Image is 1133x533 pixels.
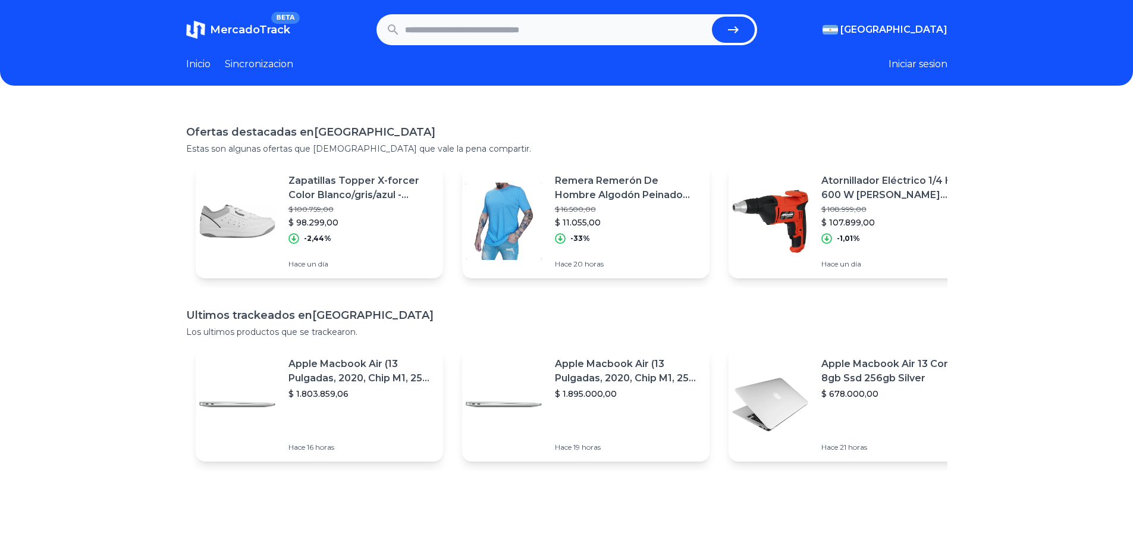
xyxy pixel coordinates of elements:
[823,23,947,37] button: [GEOGRAPHIC_DATA]
[555,388,700,400] p: $ 1.895.000,00
[186,307,947,324] h1: Ultimos trackeados en [GEOGRAPHIC_DATA]
[729,164,976,278] a: Featured imageAtornillador Eléctrico 1/4 Hex 600 W [PERSON_NAME] Magnum Color Naranja Frecuencia ...
[555,217,700,228] p: $ 11.055,00
[889,57,947,71] button: Iniciar sesion
[271,12,299,24] span: BETA
[821,217,966,228] p: $ 107.899,00
[196,363,279,446] img: Featured image
[288,443,434,452] p: Hace 16 horas
[462,164,710,278] a: Featured imageRemera Remerón De Hombre Algodón Peinado Premium Manga Corta$ 16.500,00$ 11.055,00-...
[821,205,966,214] p: $ 108.999,00
[196,164,443,278] a: Featured imageZapatillas Topper X-forcer Color Blanco/gris/azul - Adulto 39 Ar$ 100.759,00$ 98.29...
[570,234,590,243] p: -33%
[288,174,434,202] p: Zapatillas Topper X-forcer Color Blanco/gris/azul - Adulto 39 Ar
[555,205,700,214] p: $ 16.500,00
[555,357,700,385] p: Apple Macbook Air (13 Pulgadas, 2020, Chip M1, 256 Gb De Ssd, 8 Gb De Ram) - Plata
[823,25,838,35] img: Argentina
[729,347,976,462] a: Featured imageApple Macbook Air 13 Core I5 8gb Ssd 256gb Silver$ 678.000,00Hace 21 horas
[821,174,966,202] p: Atornillador Eléctrico 1/4 Hex 600 W [PERSON_NAME] Magnum Color Naranja Frecuencia 50 Mhz
[821,443,966,452] p: Hace 21 horas
[186,20,205,39] img: MercadoTrack
[821,357,966,385] p: Apple Macbook Air 13 Core I5 8gb Ssd 256gb Silver
[186,326,947,338] p: Los ultimos productos que se trackearon.
[555,259,700,269] p: Hace 20 horas
[210,23,290,36] span: MercadoTrack
[304,234,331,243] p: -2,44%
[462,363,545,446] img: Featured image
[186,20,290,39] a: MercadoTrackBETA
[186,143,947,155] p: Estas son algunas ofertas que [DEMOGRAPHIC_DATA] que vale la pena compartir.
[555,174,700,202] p: Remera Remerón De Hombre Algodón Peinado Premium Manga Corta
[729,180,812,263] img: Featured image
[288,259,434,269] p: Hace un día
[225,57,293,71] a: Sincronizacion
[288,388,434,400] p: $ 1.803.859,06
[462,347,710,462] a: Featured imageApple Macbook Air (13 Pulgadas, 2020, Chip M1, 256 Gb De Ssd, 8 Gb De Ram) - Plata$...
[196,347,443,462] a: Featured imageApple Macbook Air (13 Pulgadas, 2020, Chip M1, 256 Gb De Ssd, 8 Gb De Ram) - Plata$...
[288,205,434,214] p: $ 100.759,00
[196,180,279,263] img: Featured image
[729,363,812,446] img: Featured image
[821,259,966,269] p: Hace un día
[288,357,434,385] p: Apple Macbook Air (13 Pulgadas, 2020, Chip M1, 256 Gb De Ssd, 8 Gb De Ram) - Plata
[821,388,966,400] p: $ 678.000,00
[186,57,211,71] a: Inicio
[288,217,434,228] p: $ 98.299,00
[555,443,700,452] p: Hace 19 horas
[840,23,947,37] span: [GEOGRAPHIC_DATA]
[462,180,545,263] img: Featured image
[837,234,860,243] p: -1,01%
[186,124,947,140] h1: Ofertas destacadas en [GEOGRAPHIC_DATA]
